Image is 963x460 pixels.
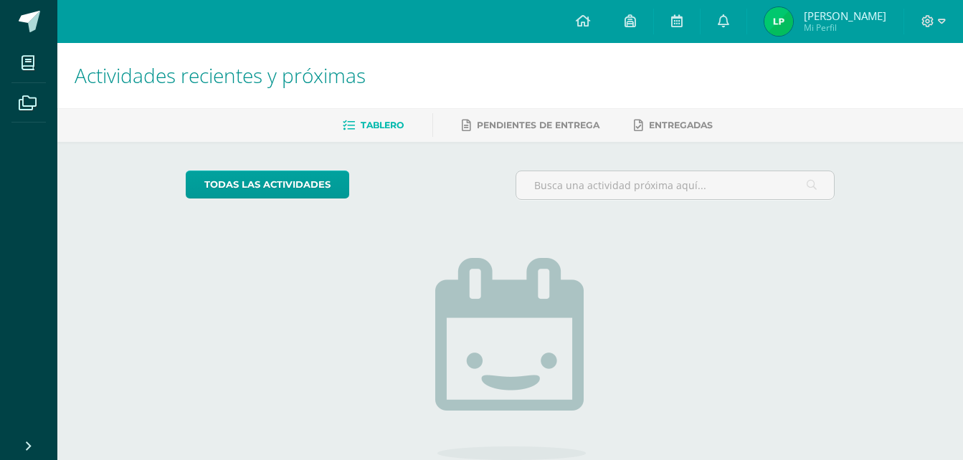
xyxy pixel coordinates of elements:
[361,120,404,130] span: Tablero
[462,114,599,137] a: Pendientes de entrega
[634,114,713,137] a: Entregadas
[804,21,886,34] span: Mi Perfil
[75,62,366,89] span: Actividades recientes y próximas
[343,114,404,137] a: Tablero
[435,258,586,460] img: no_activities.png
[477,120,599,130] span: Pendientes de entrega
[516,171,834,199] input: Busca una actividad próxima aquí...
[764,7,793,36] img: 5bd285644e8b6dbc372e40adaaf14996.png
[649,120,713,130] span: Entregadas
[804,9,886,23] span: [PERSON_NAME]
[186,171,349,198] a: todas las Actividades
